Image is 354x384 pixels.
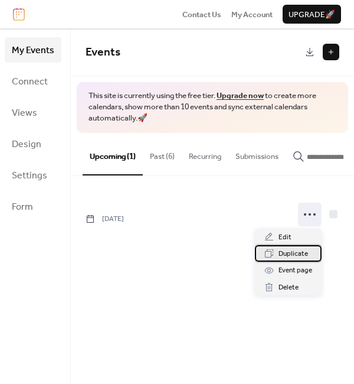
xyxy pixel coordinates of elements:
span: Events [86,41,120,63]
a: My Account [231,8,273,20]
span: Edit [278,232,291,243]
a: Upgrade now [217,88,264,103]
a: Contact Us [182,8,221,20]
a: Design [5,131,61,157]
button: Upcoming (1) [83,133,143,175]
span: Upgrade 🚀 [289,9,335,21]
span: Connect [12,73,48,91]
span: My Account [231,9,273,21]
span: Contact Us [182,9,221,21]
button: Submissions [228,133,286,174]
a: Views [5,100,61,125]
span: Form [12,198,33,216]
span: Delete [278,282,299,294]
a: Settings [5,162,61,188]
span: My Events [12,41,54,60]
button: Recurring [182,133,228,174]
span: Views [12,104,37,122]
a: My Events [5,37,61,63]
span: Duplicate [278,248,308,260]
a: Form [5,194,61,219]
a: Connect [5,69,61,94]
span: Event page [278,265,312,276]
img: logo [13,8,25,21]
span: [DATE] [86,214,124,224]
span: Settings [12,167,47,185]
button: Upgrade🚀 [283,5,341,24]
span: Design [12,135,41,154]
span: This site is currently using the free tier. to create more calendars, show more than 10 events an... [88,90,336,124]
button: Past (6) [143,133,182,174]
